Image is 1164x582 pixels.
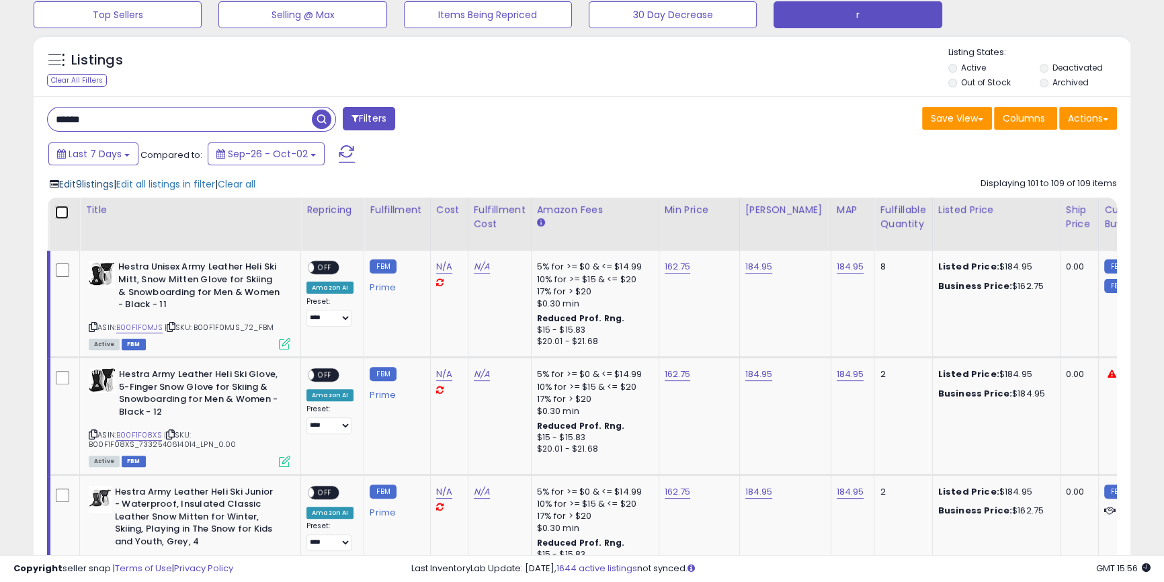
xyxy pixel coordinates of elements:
[165,322,274,333] span: | SKU: B00F1F0MJS_72_FBM
[938,260,999,273] b: Listed Price:
[537,336,649,347] div: $20.01 - $21.68
[411,563,1151,575] div: Last InventoryLab Update: [DATE], not synced.
[938,486,1050,498] div: $184.95
[314,262,335,274] span: OFF
[89,339,120,350] span: All listings currently available for purchase on Amazon
[665,485,691,499] a: 162.75
[922,107,992,130] button: Save View
[537,537,625,548] b: Reduced Prof. Rng.
[370,203,424,217] div: Fulfillment
[116,177,215,191] span: Edit all listings in filter
[370,259,396,274] small: FBM
[89,261,290,348] div: ASIN:
[89,368,116,393] img: 41YlbnU-n6L._SL40_.jpg
[474,260,490,274] a: N/A
[537,405,649,417] div: $0.30 min
[537,393,649,405] div: 17% for > $20
[938,387,1012,400] b: Business Price:
[71,51,123,70] h5: Listings
[306,522,354,552] div: Preset:
[1003,112,1045,125] span: Columns
[370,502,419,518] div: Prime
[436,485,452,499] a: N/A
[1066,368,1088,380] div: 0.00
[537,203,653,217] div: Amazon Fees
[938,203,1054,217] div: Listed Price
[665,368,691,381] a: 162.75
[1104,279,1130,293] small: FBM
[122,456,146,467] span: FBM
[745,368,773,381] a: 184.95
[745,485,773,499] a: 184.95
[1066,261,1088,273] div: 0.00
[1052,62,1103,73] label: Deactivated
[537,381,649,393] div: 10% for >= $15 & <= $20
[880,203,926,231] div: Fulfillable Quantity
[537,286,649,298] div: 17% for > $20
[119,368,282,421] b: Hestra Army Leather Heli Ski Glove, 5-Finger Snow Glove for Skiing & Snowboarding for Men & Women...
[665,260,691,274] a: 162.75
[370,367,396,381] small: FBM
[1096,562,1151,575] span: 2025-10-10 15:56 GMT
[745,260,773,274] a: 184.95
[938,368,1050,380] div: $184.95
[537,313,625,324] b: Reduced Prof. Rng.
[115,486,278,552] b: Hestra Army Leather Heli Ski Junior - Waterproof, Insulated Classic Leather Snow Mitten for Winte...
[306,405,354,435] div: Preset:
[1104,259,1130,274] small: FBM
[47,74,107,87] div: Clear All Filters
[774,1,942,28] button: r
[537,368,649,380] div: 5% for >= $0 & <= $14.99
[961,77,1010,88] label: Out of Stock
[537,486,649,498] div: 5% for >= $0 & <= $14.99
[537,498,649,510] div: 10% for >= $15 & <= $20
[13,563,233,575] div: seller snap | |
[474,368,490,381] a: N/A
[436,203,462,217] div: Cost
[85,203,295,217] div: Title
[880,261,921,273] div: 8
[537,420,625,431] b: Reduced Prof. Rng.
[556,562,637,575] a: 1644 active listings
[89,429,237,450] span: | SKU: B00F1F08XS_7332540614014_LPN_0.00
[59,177,114,191] span: Edit 9 listings
[89,486,112,513] img: 31vnIIJqIDL._SL40_.jpg
[938,261,1050,273] div: $184.95
[218,1,386,28] button: Selling @ Max
[537,217,545,229] small: Amazon Fees.
[306,507,354,519] div: Amazon AI
[306,297,354,327] div: Preset:
[537,444,649,455] div: $20.01 - $21.68
[938,368,999,380] b: Listed Price:
[228,147,308,161] span: Sep-26 - Oct-02
[118,261,282,314] b: Hestra Unisex Army Leather Heli Ski Mitt, Snow Mitten Glove for Skiing & Snowboarding for Men & W...
[474,485,490,499] a: N/A
[837,368,864,381] a: 184.95
[69,147,122,161] span: Last 7 Days
[122,339,146,350] span: FBM
[343,107,395,130] button: Filters
[938,280,1012,292] b: Business Price:
[1052,77,1089,88] label: Archived
[948,46,1130,59] p: Listing States:
[745,203,825,217] div: [PERSON_NAME]
[537,522,649,534] div: $0.30 min
[115,562,172,575] a: Terms of Use
[1104,485,1130,499] small: FBM
[218,177,255,191] span: Clear all
[436,368,452,381] a: N/A
[370,384,419,401] div: Prime
[370,277,419,293] div: Prime
[474,203,526,231] div: Fulfillment Cost
[370,485,396,499] small: FBM
[837,485,864,499] a: 184.95
[537,274,649,286] div: 10% for >= $15 & <= $20
[89,456,120,467] span: All listings currently available for purchase on Amazon
[50,177,255,191] div: | |
[34,1,202,28] button: Top Sellers
[938,388,1050,400] div: $184.95
[981,177,1117,190] div: Displaying 101 to 109 of 109 items
[306,203,358,217] div: Repricing
[1066,486,1088,498] div: 0.00
[436,260,452,274] a: N/A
